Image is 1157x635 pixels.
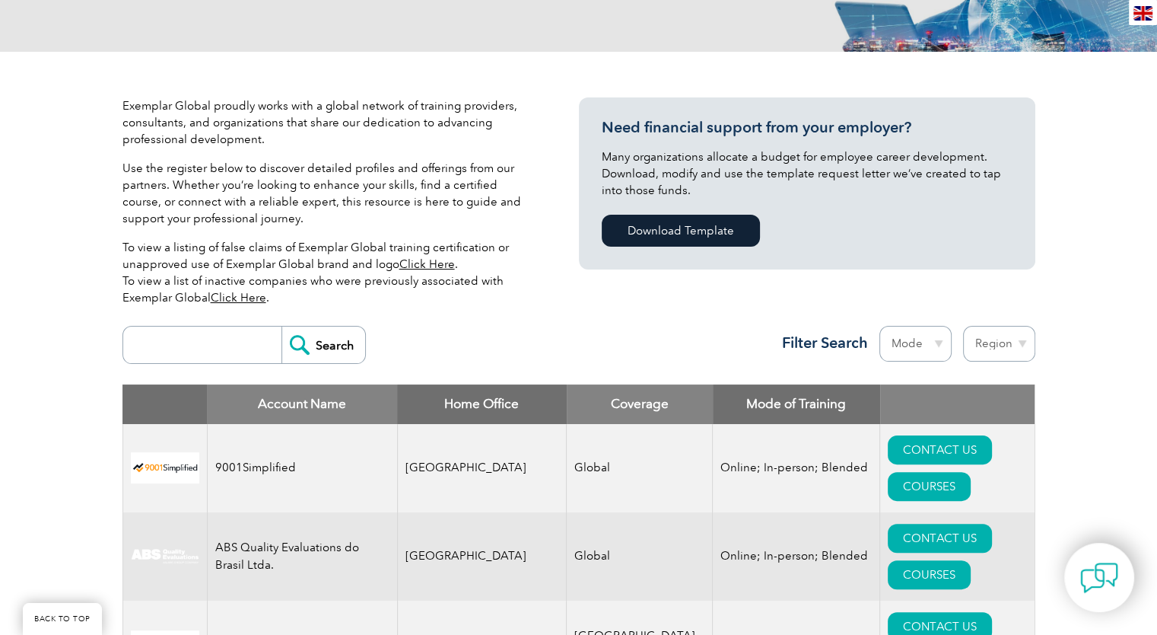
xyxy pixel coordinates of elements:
h3: Need financial support from your employer? [602,118,1012,137]
p: Many organizations allocate a budget for employee career development. Download, modify and use th... [602,148,1012,199]
td: ABS Quality Evaluations do Brasil Ltda. [207,512,397,601]
a: CONTACT US [888,436,992,464]
h3: Filter Search [773,333,868,353]
th: : activate to sort column ascending [880,385,1035,424]
p: To view a listing of false claims of Exemplar Global training certification or unapproved use of ... [122,239,533,306]
th: Mode of Training: activate to sort column ascending [713,385,880,424]
p: Use the register below to discover detailed profiles and offerings from our partners. Whether you... [122,160,533,227]
img: 37c9c059-616f-eb11-a812-002248153038-logo.png [131,452,199,483]
td: [GEOGRAPHIC_DATA] [397,512,567,601]
a: Download Template [602,215,760,247]
td: Online; In-person; Blended [713,512,880,601]
img: contact-chat.png [1080,559,1118,597]
td: Global [567,424,713,512]
a: CONTACT US [888,524,992,553]
img: c92924ac-d9bc-ea11-a814-000d3a79823d-logo.jpg [131,548,199,565]
a: Click Here [211,291,266,305]
img: en [1133,6,1152,21]
a: COURSES [888,560,971,589]
td: Online; In-person; Blended [713,424,880,512]
th: Account Name: activate to sort column descending [207,385,397,424]
td: 9001Simplified [207,424,397,512]
p: Exemplar Global proudly works with a global network of training providers, consultants, and organ... [122,97,533,148]
a: COURSES [888,472,971,501]
input: Search [281,327,365,363]
td: [GEOGRAPHIC_DATA] [397,424,567,512]
th: Home Office: activate to sort column ascending [397,385,567,424]
a: Click Here [399,257,455,271]
a: BACK TO TOP [23,603,102,635]
th: Coverage: activate to sort column ascending [567,385,713,424]
td: Global [567,512,713,601]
